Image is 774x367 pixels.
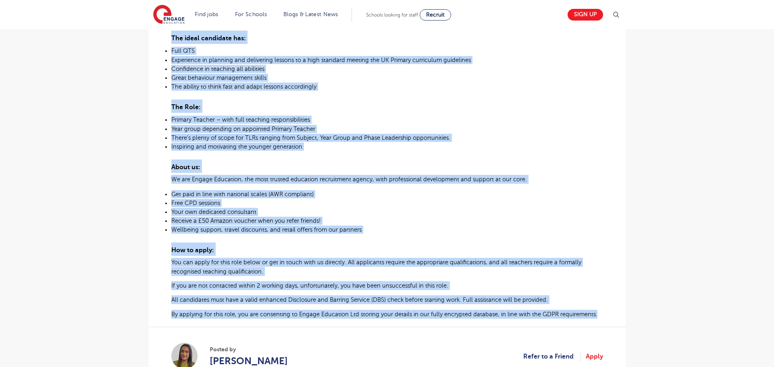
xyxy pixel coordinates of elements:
span: Wellbeing support, travel discounts, and retail offers from our partners [171,226,362,233]
a: For Schools [235,11,267,17]
span: By applying for this role, you are consenting to Engage Education Ltd storing your details in our... [171,311,597,317]
span: Recruit [426,12,445,18]
a: Sign up [568,9,603,21]
span: Schools looking for staff [366,12,418,18]
span: Confidence in teaching all abilities [171,66,264,72]
span: Posted by [210,345,288,354]
span: The ideal candidate has: [171,35,246,42]
a: Refer to a Friend [523,351,580,362]
span: Primary Teacher – with full teaching responsibilities [171,116,310,123]
span: How to apply: [171,247,214,254]
a: Blogs & Latest News [283,11,338,17]
span: Receive a £50 Amazon voucher when you refer friends! [171,218,321,224]
a: Recruit [420,9,451,21]
a: Apply [586,351,603,362]
span: Year group depending on appointed Primary Teacher [171,126,315,132]
span: The ability to think fast and adapt lessons accordingly [171,83,316,90]
span: We are Engage Education, the most trusted education recruitment agency, with professional develop... [171,176,527,182]
span: About us: [171,164,200,171]
span: The Role: [171,104,201,111]
span: Get paid in line with national scales (AWR compliant) [171,191,314,197]
span: Full QTS [171,48,195,54]
span: Experience in planning and delivering lessons to a high standard meeting the UK Primary curriculu... [171,57,471,63]
span: Great behaviour management skills [171,75,266,81]
a: Find jobs [195,11,218,17]
span: Inspiring and motivating the younger generation [171,143,302,150]
span: Free CPD sessions [171,200,220,206]
span: If you are not contacted within 2 working days, unfortunately, you have been unsuccessful in this... [171,282,448,289]
span: All candidates must have a valid enhanced Disclosure and Barring Service (DBS) check before start... [171,297,548,303]
span: Your own dedicated consultant [171,209,256,215]
img: Engage Education [153,5,185,25]
span: There’s plenty of scope for TLRs ranging from Subject, Year Group and Phase Leadership opportunit... [171,135,450,141]
span: You can apply for this role below or get in touch with us directly. All applicants require the ap... [171,259,581,274]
